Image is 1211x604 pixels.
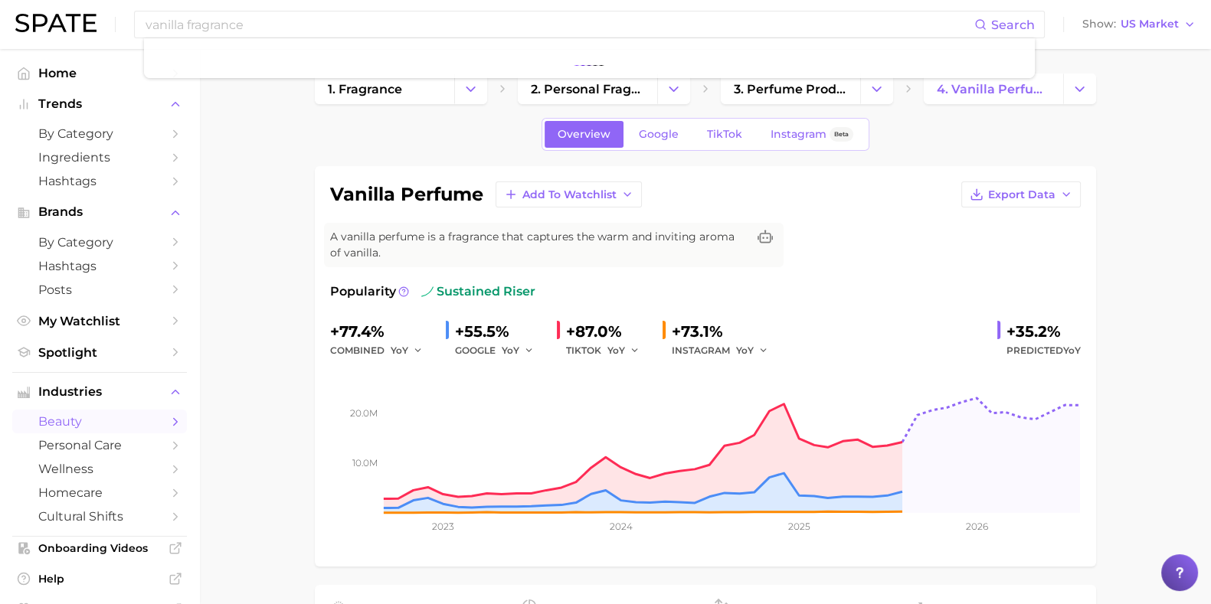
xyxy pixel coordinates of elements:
[12,380,187,403] button: Industries
[12,341,187,364] a: Spotlight
[38,66,161,80] span: Home
[15,14,97,32] img: SPATE
[38,438,161,452] span: personal care
[38,314,161,328] span: My Watchlist
[12,278,187,302] a: Posts
[328,82,402,96] span: 1. fragrance
[315,73,454,104] a: 1. fragrance
[721,73,860,104] a: 3. perfume products
[12,61,187,85] a: Home
[736,344,754,357] span: YoY
[758,121,866,148] a: InstagramBeta
[38,345,161,360] span: Spotlight
[1006,319,1081,344] div: +35.2%
[937,82,1050,96] span: 4. vanilla perfume
[330,229,747,261] span: A vanilla perfume is a fragrance that captures the warm and inviting aroma of vanilla.
[639,128,679,141] span: Google
[330,341,434,360] div: combined
[734,82,847,96] span: 3. perfume products
[522,188,617,201] span: Add to Watchlist
[38,235,161,250] span: by Category
[38,385,161,399] span: Industries
[38,485,161,500] span: homecare
[924,73,1063,104] a: 4. vanilla perfume
[12,169,187,193] a: Hashtags
[496,181,642,207] button: Add to Watchlist
[38,509,161,524] span: cultural shifts
[609,521,632,532] tspan: 2024
[38,572,161,586] span: Help
[991,18,1035,32] span: Search
[330,282,396,301] span: Popularity
[502,344,519,357] span: YoY
[566,341,650,360] div: TIKTOK
[38,126,161,141] span: by Category
[502,341,535,360] button: YoY
[38,97,161,111] span: Trends
[566,319,650,344] div: +87.0%
[545,121,624,148] a: Overview
[12,567,187,590] a: Help
[607,341,640,360] button: YoY
[531,82,644,96] span: 2. personal fragrance
[12,504,187,528] a: cultural shifts
[788,521,810,532] tspan: 2025
[626,121,692,148] a: Google
[1063,73,1096,104] button: Change Category
[672,341,779,360] div: INSTAGRAM
[961,181,1081,207] button: Export Data
[736,341,769,360] button: YoY
[707,128,742,141] span: TikTok
[1121,20,1179,28] span: US Market
[12,93,187,116] button: Trends
[860,73,893,104] button: Change Category
[966,521,988,532] tspan: 2026
[12,481,187,504] a: homecare
[607,344,625,357] span: YoY
[518,73,657,104] a: 2. personal fragrance
[391,344,408,357] span: YoY
[12,537,187,560] a: Onboarding Videos
[1063,344,1081,356] span: YoY
[12,254,187,278] a: Hashtags
[12,309,187,333] a: My Watchlist
[421,282,535,301] span: sustained riser
[421,286,434,298] img: sustained riser
[330,319,434,344] div: +77.4%
[38,541,161,555] span: Onboarding Videos
[455,341,545,360] div: GOOGLE
[391,341,424,360] button: YoY
[694,121,755,148] a: TikTok
[38,150,161,165] span: Ingredients
[12,457,187,481] a: wellness
[330,185,483,204] h1: vanilla perfume
[38,462,161,476] span: wellness
[432,521,454,532] tspan: 2023
[455,319,545,344] div: +55.5%
[12,145,187,169] a: Ingredients
[38,205,161,219] span: Brands
[38,174,161,188] span: Hashtags
[12,230,187,254] a: by Category
[657,73,690,104] button: Change Category
[12,410,187,433] a: beauty
[1006,341,1081,360] span: Predicted
[144,11,974,38] input: Search here for a brand, industry, or ingredient
[672,319,779,344] div: +73.1%
[988,188,1056,201] span: Export Data
[12,201,187,224] button: Brands
[454,73,487,104] button: Change Category
[38,414,161,429] span: beauty
[12,433,187,457] a: personal care
[1082,20,1116,28] span: Show
[38,282,161,297] span: Posts
[1078,15,1200,34] button: ShowUS Market
[834,128,849,141] span: Beta
[12,122,187,145] a: by Category
[558,128,610,141] span: Overview
[38,259,161,273] span: Hashtags
[771,128,826,141] span: Instagram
